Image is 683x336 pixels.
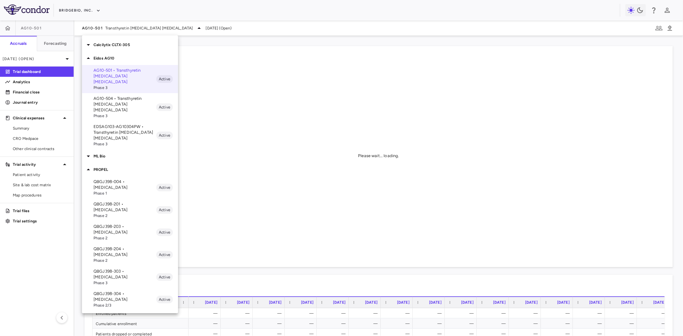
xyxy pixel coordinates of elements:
div: QBGJ398-303 • [MEDICAL_DATA]Phase 3Active [82,266,178,288]
div: AG10-504 • Transthyretin [MEDICAL_DATA] [MEDICAL_DATA]Phase 3Active [82,93,178,121]
span: Active [156,207,173,213]
span: Active [156,229,173,235]
div: QBGJ398-203 • [MEDICAL_DATA]Phase 2Active [82,221,178,244]
div: ML Bio [82,149,178,163]
span: Active [156,76,173,82]
span: Phase 2 [94,213,156,219]
span: Phase 2 [94,258,156,263]
span: Phase 3 [94,113,156,119]
p: QBGJ398-204 • [MEDICAL_DATA] [94,246,156,258]
p: QBGJ398-201 • [MEDICAL_DATA] [94,201,156,213]
span: Phase 2 [94,235,156,241]
div: QBGJ398-204 • [MEDICAL_DATA]Phase 2Active [82,244,178,266]
span: Active [156,132,173,138]
div: Calcilytix CLTX-305 [82,38,178,52]
span: Active [156,185,173,190]
p: QBGJ398-004 • [MEDICAL_DATA] [94,179,156,190]
p: Calcilytix CLTX-305 [94,42,178,48]
p: AG10-504 • Transthyretin [MEDICAL_DATA] [MEDICAL_DATA] [94,96,156,113]
span: Phase 3 [94,280,156,286]
span: Active [156,252,173,258]
div: Eidos AG10 [82,52,178,65]
span: Active [156,104,173,110]
div: PROPEL [82,163,178,176]
div: EDSAG103-AG10304PW • Transthyretin [MEDICAL_DATA] [MEDICAL_DATA]Phase 3Active [82,121,178,149]
span: Phase 3 [94,141,156,147]
div: QBGJ398-304 • [MEDICAL_DATA]Phase 2/3Active [82,288,178,311]
p: QBGJ398-203 • [MEDICAL_DATA] [94,224,156,235]
div: QBGJ398-004 • [MEDICAL_DATA]Phase 1Active [82,176,178,199]
p: QBGJ398-304 • [MEDICAL_DATA] [94,291,156,302]
div: QBGJ398-201 • [MEDICAL_DATA]Phase 2Active [82,199,178,221]
p: Eidos AG10 [94,55,178,61]
span: Active [156,297,173,302]
p: ML Bio [94,153,178,159]
p: EDSAG103-AG10304PW • Transthyretin [MEDICAL_DATA] [MEDICAL_DATA] [94,124,156,141]
p: AG10-501 • Transthyretin [MEDICAL_DATA] [MEDICAL_DATA] [94,68,156,85]
span: Active [156,274,173,280]
span: Phase 1 [94,190,156,196]
p: PROPEL [94,167,178,172]
p: QBGJ398-303 • [MEDICAL_DATA] [94,268,156,280]
span: Phase 3 [94,85,156,91]
div: AG10-501 • Transthyretin [MEDICAL_DATA] [MEDICAL_DATA]Phase 3Active [82,65,178,93]
span: Phase 2/3 [94,302,156,308]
